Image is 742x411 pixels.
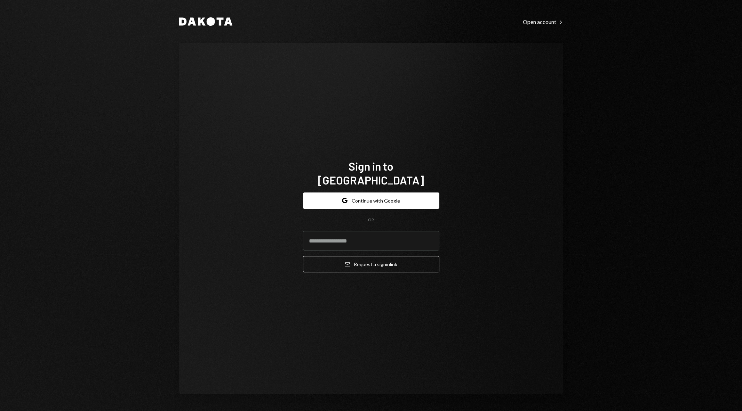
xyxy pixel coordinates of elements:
div: OR [368,217,374,223]
a: Open account [523,18,563,25]
h1: Sign in to [GEOGRAPHIC_DATA] [303,159,439,187]
button: Request a signinlink [303,256,439,272]
button: Continue with Google [303,192,439,209]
